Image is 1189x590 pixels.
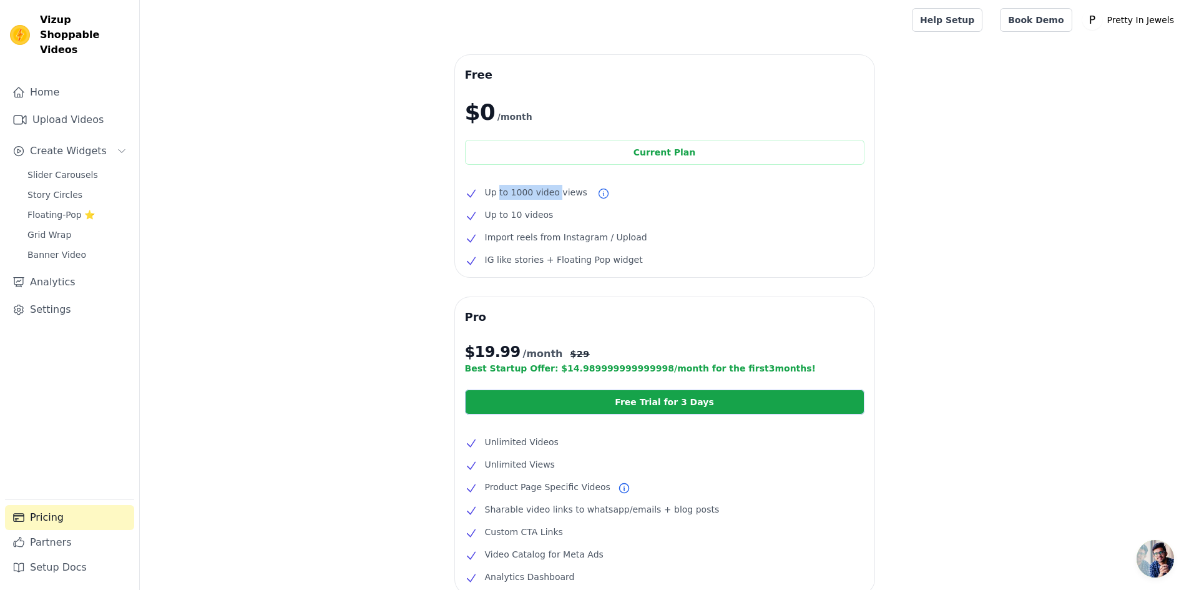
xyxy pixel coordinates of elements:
span: Unlimited Videos [485,435,559,450]
h3: Free [465,65,864,85]
a: Analytics [5,270,134,295]
span: Unlimited Views [485,457,555,472]
span: Floating-Pop ⭐ [27,209,95,221]
button: Create Widgets [5,139,134,164]
a: Setup Docs [5,555,134,580]
a: Help Setup [912,8,982,32]
li: Custom CTA Links [465,524,864,539]
span: Banner Video [27,248,86,261]
a: Grid Wrap [20,226,134,243]
a: Home [5,80,134,105]
a: Book Demo [1000,8,1072,32]
img: Vizup [10,25,30,45]
button: P Pretty In Jewels [1082,9,1179,31]
div: Current Plan [465,140,864,165]
h3: Pro [465,307,864,327]
p: Pretty In Jewels [1102,9,1179,31]
a: Settings [5,297,134,322]
text: P [1089,14,1095,26]
span: /month [497,109,532,124]
span: $0 [465,100,495,125]
a: Free Trial for 3 Days [465,390,864,415]
span: Import reels from Instagram / Upload [485,230,647,245]
span: Sharable video links to whatsapp/emails + blog posts [485,502,720,517]
a: Floating-Pop ⭐ [20,206,134,224]
span: Product Page Specific Videos [485,479,610,494]
span: IG like stories + Floating Pop widget [485,252,643,267]
a: Story Circles [20,186,134,204]
a: Banner Video [20,246,134,263]
span: Slider Carousels [27,169,98,181]
span: Analytics Dashboard [485,569,575,584]
a: Slider Carousels [20,166,134,184]
li: Video Catalog for Meta Ads [465,547,864,562]
a: Pricing [5,505,134,530]
span: Vizup Shoppable Videos [40,12,129,57]
span: Create Widgets [30,144,107,159]
span: /month [523,347,563,361]
span: $ 19.99 [465,342,521,362]
span: Grid Wrap [27,229,71,241]
span: $ 29 [570,348,589,360]
span: Up to 1000 video views [485,185,587,200]
span: Story Circles [27,189,82,201]
span: Up to 10 videos [485,207,554,222]
a: Upload Videos [5,107,134,132]
a: Partners [5,530,134,555]
p: Best Startup Offer: $ 14.989999999999998 /month for the first 3 months! [465,362,864,375]
a: Open chat [1137,540,1174,578]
